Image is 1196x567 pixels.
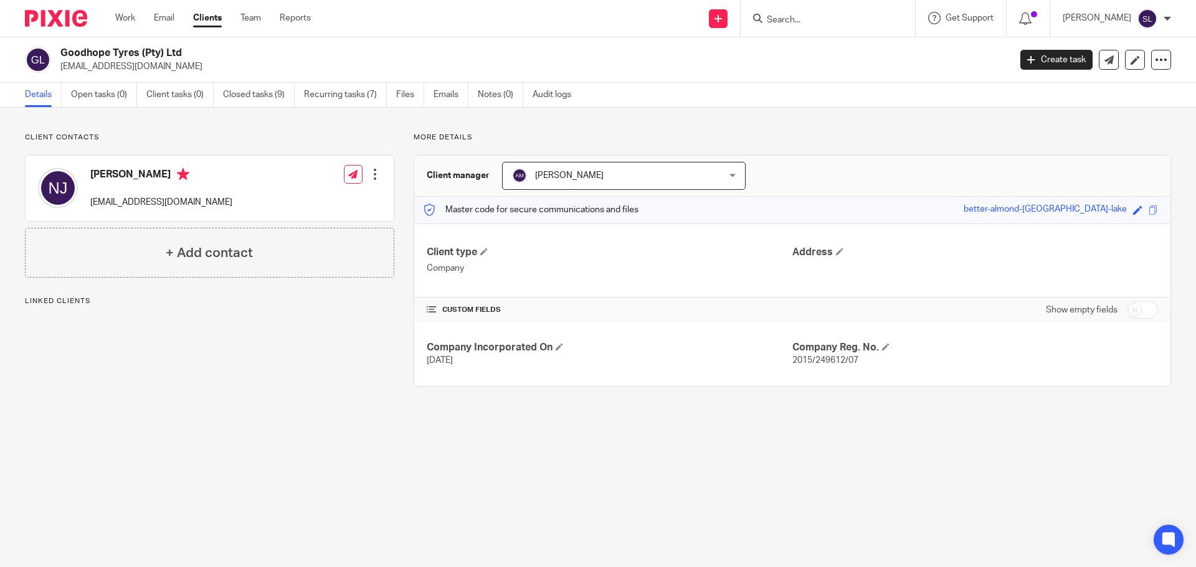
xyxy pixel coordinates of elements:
input: Search [766,15,878,26]
img: svg%3E [1137,9,1157,29]
img: svg%3E [512,168,527,183]
a: Audit logs [533,83,581,107]
a: Clients [193,12,222,24]
a: Open tasks (0) [71,83,137,107]
a: Email [154,12,174,24]
a: Emails [434,83,468,107]
p: Company [427,262,792,274]
h4: Address [792,246,1158,259]
span: [PERSON_NAME] [535,171,604,180]
img: Pixie [25,10,87,27]
a: Work [115,12,135,24]
p: [EMAIL_ADDRESS][DOMAIN_NAME] [60,60,1002,73]
h4: Company Reg. No. [792,341,1158,354]
a: Details [25,83,62,107]
h4: [PERSON_NAME] [90,168,232,184]
p: More details [414,133,1171,143]
a: Closed tasks (9) [223,83,295,107]
h4: + Add contact [166,243,253,263]
div: better-almond-[GEOGRAPHIC_DATA]-lake [964,203,1127,217]
p: [PERSON_NAME] [1063,12,1131,24]
img: svg%3E [25,47,51,73]
span: [DATE] [427,356,453,365]
h4: Company Incorporated On [427,341,792,354]
label: Show empty fields [1046,304,1118,316]
h2: Goodhope Tyres (Pty) Ltd [60,47,814,60]
a: Create task [1020,50,1093,70]
a: Recurring tasks (7) [304,83,387,107]
p: Master code for secure communications and files [424,204,638,216]
h4: Client type [427,246,792,259]
h3: Client manager [427,169,490,182]
p: Client contacts [25,133,394,143]
h4: CUSTOM FIELDS [427,305,792,315]
a: Reports [280,12,311,24]
a: Client tasks (0) [146,83,214,107]
a: Files [396,83,424,107]
a: Notes (0) [478,83,523,107]
i: Primary [177,168,189,180]
p: [EMAIL_ADDRESS][DOMAIN_NAME] [90,196,232,209]
p: Linked clients [25,296,394,306]
span: 2015/249612/07 [792,356,858,365]
img: svg%3E [38,168,78,208]
span: Get Support [946,14,994,22]
a: Team [240,12,261,24]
